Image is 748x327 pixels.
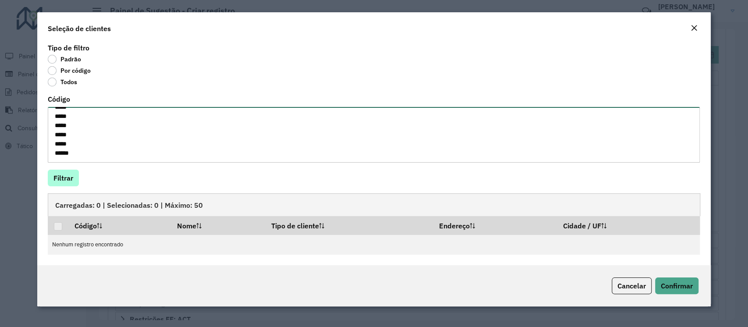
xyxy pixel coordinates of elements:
[48,43,89,53] label: Tipo de filtro
[265,216,433,235] th: Tipo de cliente
[69,216,171,235] th: Código
[171,216,265,235] th: Nome
[48,94,70,104] label: Código
[48,235,700,255] td: Nenhum registro encontrado
[48,170,79,186] button: Filtrar
[48,66,91,75] label: Por código
[612,277,652,294] button: Cancelar
[48,193,700,216] div: Carregadas: 0 | Selecionadas: 0 | Máximo: 50
[617,281,646,290] span: Cancelar
[433,216,557,235] th: Endereço
[661,281,693,290] span: Confirmar
[48,55,81,64] label: Padrão
[655,277,698,294] button: Confirmar
[691,25,698,32] em: Fechar
[48,23,111,34] h4: Seleção de clientes
[688,23,700,34] button: Close
[557,216,700,235] th: Cidade / UF
[48,78,77,86] label: Todos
